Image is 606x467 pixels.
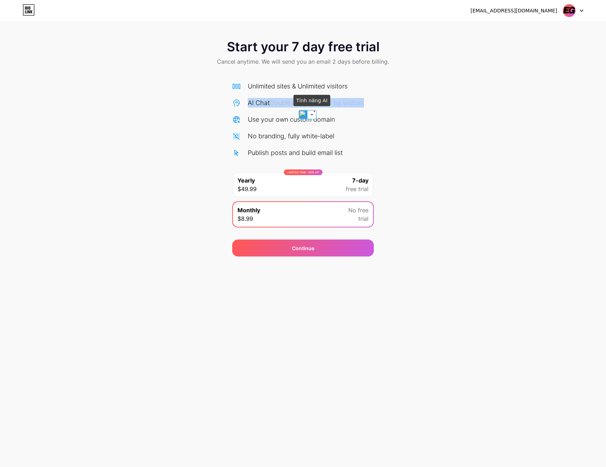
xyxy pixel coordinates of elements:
div: AI Chat [248,98,364,108]
div: Publish posts and build email list [248,148,343,157]
div: LIMITED TIME : 50% off [284,169,322,175]
span: Continue [292,244,314,252]
div: No branding, fully white-label [248,131,334,141]
span: free trial [346,185,368,193]
span: $8.99 [238,214,253,223]
span: trial [358,214,368,223]
span: Cancel anytime. We will send you an email 2 days before billing. [217,57,389,66]
span: Yearly [238,176,255,185]
div: Use your own custom domain [248,115,335,124]
div: Unlimited sites & Unlimited visitors [248,81,348,91]
span: No free [348,206,368,214]
span: Start your 7 day free trial [227,40,379,54]
img: San Thai [562,4,576,17]
div: [EMAIL_ADDRESS][DOMAIN_NAME] [470,7,557,15]
span: $49.99 [238,185,257,193]
span: Doubles engagement by visitors [270,99,364,106]
span: Monthly [238,206,260,214]
span: 7-day [352,176,368,185]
